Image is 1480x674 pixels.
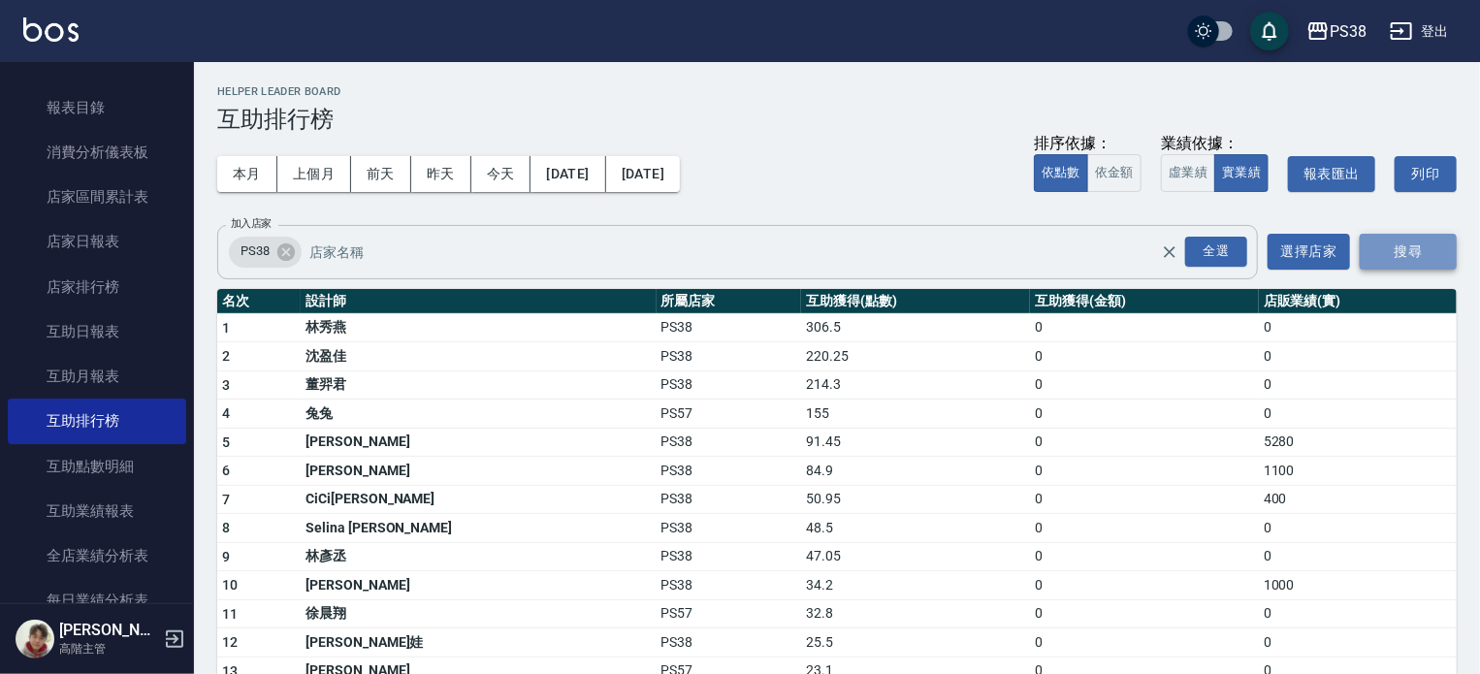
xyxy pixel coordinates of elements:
button: 今天 [471,156,531,192]
td: PS38 [657,628,802,658]
span: 11 [222,606,239,622]
h3: 互助排行榜 [217,106,1457,133]
td: 0 [1030,485,1259,514]
td: 0 [1030,313,1259,342]
td: 47.05 [801,542,1030,571]
td: 董羿君 [301,370,656,400]
td: 48.5 [801,514,1030,543]
td: 400 [1259,485,1457,514]
td: 0 [1030,628,1259,658]
button: [DATE] [531,156,605,192]
td: 0 [1030,400,1259,429]
td: 0 [1259,514,1457,543]
td: 0 [1030,514,1259,543]
td: 0 [1030,571,1259,600]
td: 0 [1259,370,1457,400]
span: 10 [222,577,239,593]
td: PS38 [657,457,802,486]
button: 登出 [1382,14,1457,49]
button: Clear [1156,239,1183,266]
a: 全店業績分析表 [8,533,186,578]
span: 5 [222,434,230,450]
td: 0 [1030,370,1259,400]
td: CiCi[PERSON_NAME] [301,485,656,514]
td: 0 [1030,342,1259,371]
td: PS57 [657,599,802,628]
button: 依點數 [1034,154,1088,192]
span: 7 [222,492,230,507]
td: PS38 [657,571,802,600]
td: 林秀燕 [301,313,656,342]
span: 1 [222,320,230,336]
label: 加入店家 [231,216,272,231]
td: 林彥丞 [301,542,656,571]
td: 214.3 [801,370,1030,400]
td: 0 [1259,313,1457,342]
td: PS38 [657,485,802,514]
th: 所屬店家 [657,289,802,314]
span: 6 [222,463,230,478]
td: 84.9 [801,457,1030,486]
td: 0 [1259,599,1457,628]
button: 虛業績 [1161,154,1215,192]
td: PS57 [657,400,802,429]
td: Selina [PERSON_NAME] [301,514,656,543]
td: 0 [1030,542,1259,571]
button: 前天 [351,156,411,192]
button: save [1250,12,1289,50]
td: 0 [1259,342,1457,371]
td: 25.5 [801,628,1030,658]
td: PS38 [657,514,802,543]
button: 搜尋 [1360,234,1457,270]
button: Open [1181,233,1251,271]
td: 兔兔 [301,400,656,429]
th: 名次 [217,289,301,314]
td: PS38 [657,342,802,371]
button: 昨天 [411,156,471,192]
button: 列印 [1395,156,1457,192]
td: 0 [1030,428,1259,457]
a: 報表目錄 [8,85,186,130]
td: [PERSON_NAME] [301,428,656,457]
button: 上個月 [277,156,351,192]
div: 排序依據： [1034,134,1142,154]
td: PS38 [657,542,802,571]
a: 互助排行榜 [8,399,186,443]
td: 0 [1259,400,1457,429]
td: 34.2 [801,571,1030,600]
td: PS38 [657,313,802,342]
td: 155 [801,400,1030,429]
img: Person [16,620,54,658]
td: 32.8 [801,599,1030,628]
td: 0 [1030,457,1259,486]
button: 依金額 [1087,154,1142,192]
th: 設計師 [301,289,656,314]
p: 高階主管 [59,640,158,658]
button: 本月 [217,156,277,192]
button: PS38 [1299,12,1374,51]
div: 業績依據： [1161,134,1269,154]
a: 店家排行榜 [8,265,186,309]
a: 消費分析儀表板 [8,130,186,175]
th: 互助獲得(點數) [801,289,1030,314]
div: PS38 [229,237,302,268]
td: 1100 [1259,457,1457,486]
div: 全選 [1185,237,1247,267]
span: 8 [222,520,230,535]
td: 306.5 [801,313,1030,342]
a: 互助點數明細 [8,444,186,489]
span: 2 [222,348,230,364]
div: PS38 [1330,19,1367,44]
td: 220.25 [801,342,1030,371]
td: 沈盈佳 [301,342,656,371]
td: 91.45 [801,428,1030,457]
a: 店家日報表 [8,219,186,264]
th: 店販業績(實) [1259,289,1457,314]
a: 互助日報表 [8,309,186,354]
td: 50.95 [801,485,1030,514]
span: 3 [222,377,230,393]
h5: [PERSON_NAME] [59,621,158,640]
td: 0 [1259,542,1457,571]
span: 9 [222,549,230,564]
td: 0 [1259,628,1457,658]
